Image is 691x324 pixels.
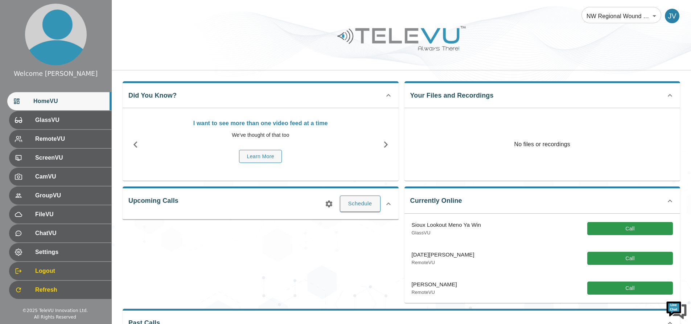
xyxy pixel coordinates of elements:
button: Schedule [340,196,381,212]
div: NW Regional Wound Care [581,6,661,26]
div: JV [665,9,679,23]
div: Welcome [PERSON_NAME] [14,69,98,78]
span: ChatVU [35,229,106,238]
p: GlassVU [412,229,481,237]
div: GlassVU [9,111,111,129]
button: Call [587,222,673,235]
p: RemoteVU [412,259,474,266]
p: No files or recordings [404,108,680,181]
span: RemoteVU [35,135,106,143]
img: Logo [336,23,467,53]
span: Settings [35,248,106,257]
button: Call [587,252,673,265]
span: ScreenVU [35,153,106,162]
p: Sioux Lookout Meno Ya Win [412,221,481,229]
p: [DATE][PERSON_NAME] [412,251,474,259]
div: Settings [9,243,111,261]
span: GlassVU [35,116,106,124]
div: HomeVU [7,92,111,110]
div: RemoteVU [9,130,111,148]
div: CamVU [9,168,111,186]
img: Chat Widget [666,299,687,320]
div: ChatVU [9,224,111,242]
p: We've thought of that too [152,131,369,139]
button: Learn More [239,150,282,163]
span: Logout [35,267,106,275]
div: Logout [9,262,111,280]
span: CamVU [35,172,106,181]
p: I want to see more than one video feed at a time [152,119,369,128]
p: RemoteVU [412,289,457,296]
div: ScreenVU [9,149,111,167]
button: Call [587,282,673,295]
div: FileVU [9,205,111,223]
span: FileVU [35,210,106,219]
span: GroupVU [35,191,106,200]
img: profile.png [25,4,87,65]
span: HomeVU [33,97,106,106]
p: [PERSON_NAME] [412,280,457,289]
span: Refresh [35,286,106,294]
div: Refresh [9,281,111,299]
div: GroupVU [9,186,111,205]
